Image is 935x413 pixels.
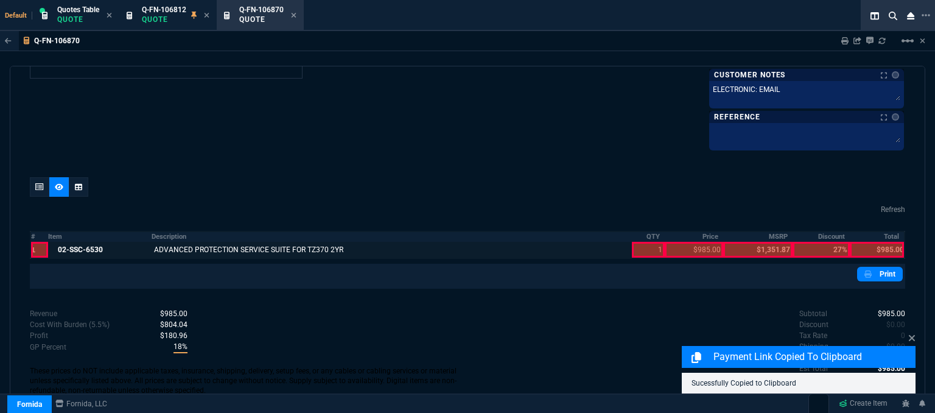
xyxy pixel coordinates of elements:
p: undefined [799,308,827,319]
nx-icon: Close Tab [107,11,112,21]
span: With Burden (5.5%) [160,331,187,340]
a: Refresh [881,205,905,214]
p: spec.value [149,319,187,330]
nx-icon: Back to Table [5,37,12,45]
th: MSRP [723,231,793,242]
p: Reference [714,112,760,122]
p: Sucessfully Copied to Clipboard [692,378,906,389]
p: Quote [57,15,99,24]
nx-icon: Search [884,9,902,23]
p: spec.value [149,308,187,319]
p: spec.value [890,330,906,341]
span: Default [5,12,32,19]
nx-icon: Open New Tab [922,10,930,21]
span: 985 [878,309,905,318]
th: QTY [632,231,665,242]
p: Revenue [30,308,57,319]
th: # [30,231,48,242]
a: Hide Workbench [920,36,925,46]
nx-icon: Close Tab [291,11,296,21]
p: Quote [239,15,284,24]
p: Q-FN-106870 [34,36,80,46]
a: Create Item [834,395,892,413]
span: Revenue [160,309,187,318]
nx-icon: Split Panels [866,9,884,23]
a: Print [857,267,903,281]
span: Q-FN-106812 [142,5,186,14]
p: spec.value [875,319,906,330]
p: Customer Notes [714,70,785,80]
p: spec.value [162,341,187,353]
p: Payment Link Copied to Clipboard [713,350,913,364]
span: Q-FN-106870 [239,5,284,14]
p: With Burden (5.5%) [30,342,66,353]
p: Quote [142,15,186,24]
span: With Burden (5.5%) [173,341,187,353]
p: spec.value [867,308,906,319]
span: Cost With Burden (5.5%) [160,320,187,329]
p: Cost With Burden (5.5%) [30,319,110,330]
nx-icon: Close Workbench [902,9,919,23]
th: Discount [793,231,850,242]
nx-icon: Close Tab [204,11,209,21]
th: Price [665,231,723,242]
th: Total [850,231,905,242]
p: undefined [799,330,827,341]
p: These prices do NOT include applicable taxes, insurance, shipping, delivery, setup fees, or any c... [30,366,467,395]
span: Quotes Table [57,5,99,14]
span: 0 [886,320,905,329]
th: Description [152,231,632,242]
a: msbcCompanyName [52,398,111,409]
p: spec.value [149,330,187,341]
p: undefined [799,319,828,330]
p: With Burden (5.5%) [30,330,48,341]
mat-icon: Example home icon [900,34,915,48]
th: Item [48,231,152,242]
